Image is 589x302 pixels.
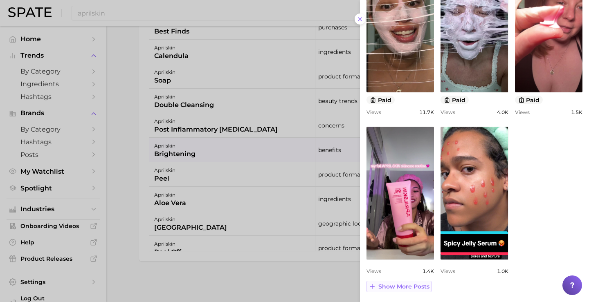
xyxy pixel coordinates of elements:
[497,268,508,274] span: 1.0k
[366,109,381,115] span: Views
[515,109,530,115] span: Views
[423,268,434,274] span: 1.4k
[571,109,582,115] span: 1.5k
[366,268,381,274] span: Views
[441,109,455,115] span: Views
[366,96,395,104] button: paid
[497,109,508,115] span: 4.0k
[515,96,543,104] button: paid
[441,96,469,104] button: paid
[441,268,455,274] span: Views
[366,281,432,292] button: Show more posts
[419,109,434,115] span: 11.7k
[378,283,429,290] span: Show more posts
